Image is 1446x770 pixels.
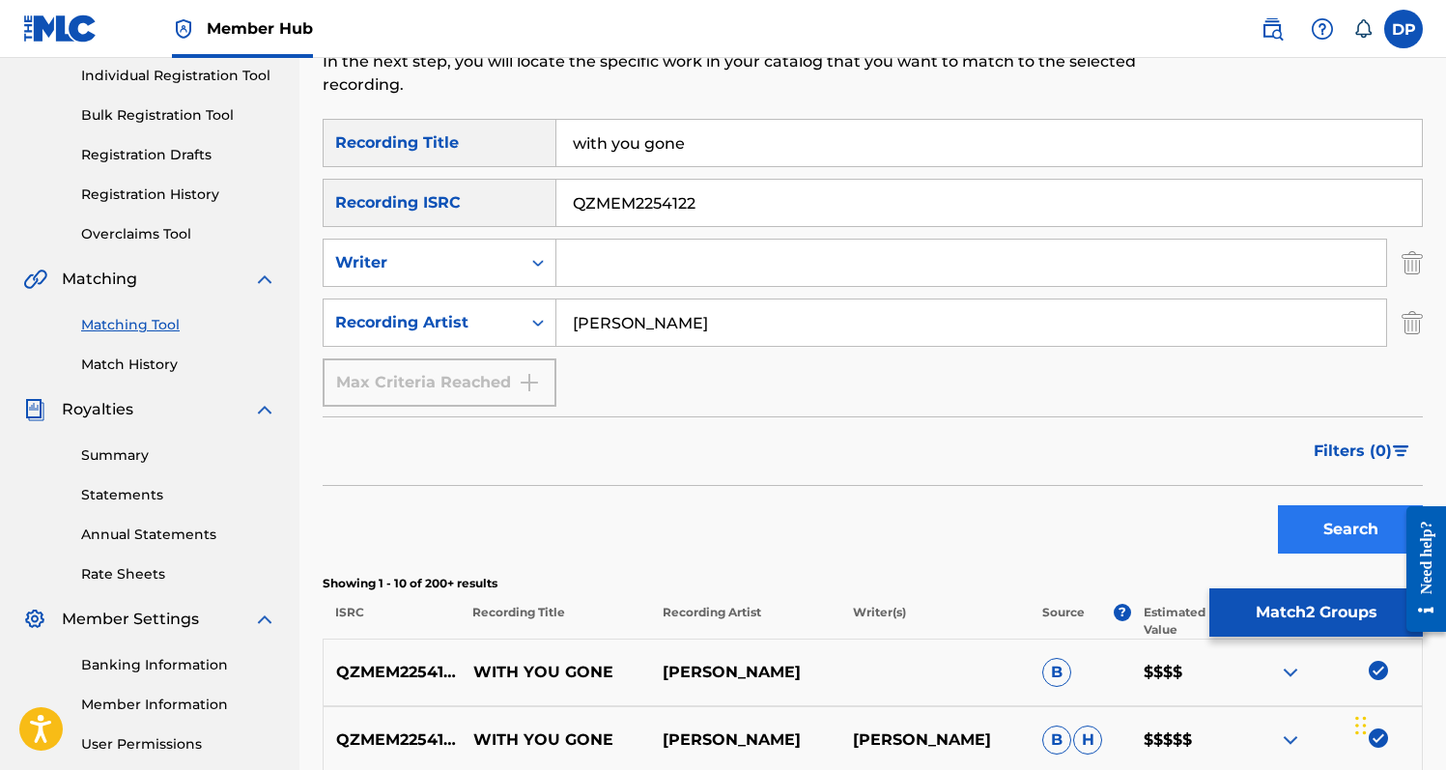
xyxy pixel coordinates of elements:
[1144,604,1215,639] p: Estimated Value
[62,268,137,291] span: Matching
[324,661,461,684] p: QZMEM2254122
[839,604,1030,639] p: Writer(s)
[461,728,650,752] p: WITH YOU GONE
[335,251,509,274] div: Writer
[1393,445,1409,457] img: filter
[323,50,1170,97] p: In the next step, you will locate the specific work in your catalog that you want to match to the...
[1042,658,1071,687] span: B
[1402,299,1423,347] img: Delete Criterion
[1131,661,1233,684] p: $$$$
[81,105,276,126] a: Bulk Registration Tool
[1261,17,1284,41] img: search
[461,661,650,684] p: WITH YOU GONE
[323,119,1423,563] form: Search Form
[81,564,276,585] a: Rate Sheets
[81,66,276,86] a: Individual Registration Tool
[335,311,509,334] div: Recording Artist
[1314,440,1392,463] span: Filters ( 0 )
[1073,726,1102,755] span: H
[207,17,313,40] span: Member Hub
[1042,604,1085,639] p: Source
[1353,19,1373,39] div: Notifications
[1349,677,1446,770] iframe: Chat Widget
[650,728,839,752] p: [PERSON_NAME]
[81,315,276,335] a: Matching Tool
[1402,239,1423,287] img: Delete Criterion
[1355,697,1367,755] div: Drag
[323,575,1423,592] p: Showing 1 - 10 of 200+ results
[81,355,276,375] a: Match History
[253,398,276,421] img: expand
[1369,661,1388,680] img: deselect
[1114,604,1131,621] span: ?
[1279,661,1302,684] img: expand
[81,224,276,244] a: Overclaims Tool
[1384,10,1423,48] div: User Menu
[1131,728,1233,752] p: $$$$$
[172,17,195,41] img: Top Rightsholder
[81,145,276,165] a: Registration Drafts
[1279,728,1302,752] img: expand
[1278,505,1423,554] button: Search
[81,734,276,755] a: User Permissions
[839,728,1029,752] p: [PERSON_NAME]
[253,268,276,291] img: expand
[1311,17,1334,41] img: help
[81,695,276,715] a: Member Information
[62,398,133,421] span: Royalties
[23,608,46,631] img: Member Settings
[62,608,199,631] span: Member Settings
[23,268,47,291] img: Matching
[23,14,98,43] img: MLC Logo
[324,728,461,752] p: QZMEM2254122
[460,604,650,639] p: Recording Title
[650,661,839,684] p: [PERSON_NAME]
[650,604,840,639] p: Recording Artist
[1302,427,1423,475] button: Filters (0)
[1303,10,1342,48] div: Help
[253,608,276,631] img: expand
[323,604,460,639] p: ISRC
[1392,491,1446,646] iframe: Resource Center
[81,485,276,505] a: Statements
[1209,588,1423,637] button: Match2 Groups
[81,655,276,675] a: Banking Information
[1042,726,1071,755] span: B
[81,445,276,466] a: Summary
[81,185,276,205] a: Registration History
[81,525,276,545] a: Annual Statements
[23,398,46,421] img: Royalties
[1253,10,1291,48] a: Public Search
